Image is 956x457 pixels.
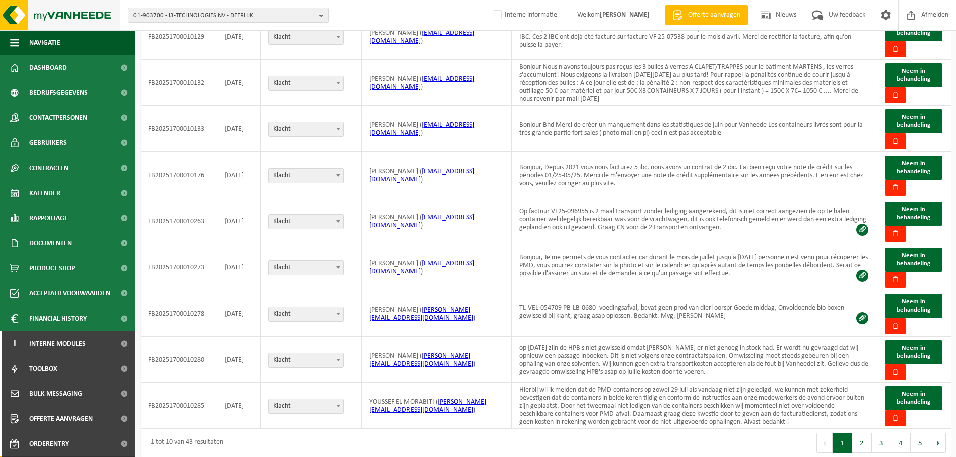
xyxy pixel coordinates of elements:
[512,14,876,60] td: Bonjour, J'ai bien reçu votre facture 25-06789. Sur cette facture, vous facturez 2 IBC + 1 IBC. N...
[885,156,942,180] button: Neem in behandeling
[141,337,217,383] td: FB20251700010280
[891,433,911,453] button: 4
[29,281,110,306] span: Acceptatievoorwaarden
[217,152,261,198] td: [DATE]
[911,433,930,453] button: 5
[369,306,473,322] a: [PERSON_NAME][EMAIL_ADDRESS][DOMAIN_NAME]
[885,109,942,133] button: Neem in behandeling
[369,260,474,275] a: [EMAIL_ADDRESS][DOMAIN_NAME]
[217,106,261,152] td: [DATE]
[217,60,261,106] td: [DATE]
[885,63,942,87] button: Neem in behandeling
[369,398,486,414] a: [PERSON_NAME][EMAIL_ADDRESS][DOMAIN_NAME]
[217,337,261,383] td: [DATE]
[600,11,650,19] strong: [PERSON_NAME]
[29,30,60,55] span: Navigatie
[10,331,19,356] span: I
[897,252,930,267] span: Neem in behandeling
[268,168,344,183] span: Klacht
[29,231,72,256] span: Documenten
[268,260,344,275] span: Klacht
[512,337,876,383] td: op [DATE] zijn de HPB's niet gewisseld omdat [PERSON_NAME] er niet genoeg in stock had. Er wordt ...
[268,353,344,368] span: Klacht
[362,14,512,60] td: [PERSON_NAME] ( )
[141,152,217,198] td: FB20251700010176
[512,383,876,429] td: Hierbij wil ik melden dat de PMD-containers op zowel 29 juli als vandaag niet zijn geledigd. we k...
[369,214,474,229] a: [EMAIL_ADDRESS][DOMAIN_NAME]
[141,383,217,429] td: FB20251700010285
[268,214,344,229] span: Klacht
[269,215,343,229] span: Klacht
[29,256,75,281] span: Product Shop
[269,261,343,275] span: Klacht
[268,76,344,91] span: Klacht
[269,169,343,183] span: Klacht
[29,356,57,381] span: Toolbox
[146,434,223,452] div: 1 tot 10 van 43 resultaten
[362,337,512,383] td: [PERSON_NAME] ( )
[369,306,475,322] span: [PERSON_NAME] ( )
[512,60,876,106] td: Bonjour Nous n'avons toujours pas reçus les 3 bulles à verres A CLAPET/TRAPPES pour le bâtiment M...
[217,244,261,290] td: [DATE]
[29,206,68,231] span: Rapportage
[268,122,344,137] span: Klacht
[885,386,942,410] button: Neem in behandeling
[362,244,512,290] td: [PERSON_NAME] ( )
[141,198,217,244] td: FB20251700010263
[872,433,891,453] button: 3
[369,121,474,137] span: [PERSON_NAME] ( )
[369,121,474,137] a: [EMAIL_ADDRESS][DOMAIN_NAME]
[897,68,930,82] span: Neem in behandeling
[897,206,930,221] span: Neem in behandeling
[141,244,217,290] td: FB20251700010273
[217,198,261,244] td: [DATE]
[816,433,833,453] button: Previous
[269,122,343,136] span: Klacht
[269,399,343,413] span: Klacht
[268,30,344,45] span: Klacht
[29,431,113,456] span: Orderentry Goedkeuring
[362,383,512,429] td: YOUSSEF EL MORABITI ( )
[29,331,86,356] span: Interne modules
[217,290,261,337] td: [DATE]
[268,399,344,414] span: Klacht
[29,406,93,431] span: Offerte aanvragen
[512,106,876,152] td: Bonjour Bhd Merci de créer un manquement dans les statistiques de juin pour Vanheede Les containe...
[29,306,87,331] span: Financial History
[885,294,942,318] button: Neem in behandeling
[29,181,60,206] span: Kalender
[686,10,743,20] span: Offerte aanvragen
[29,156,68,181] span: Contracten
[897,114,930,128] span: Neem in behandeling
[833,433,852,453] button: 1
[369,352,473,368] a: [PERSON_NAME][EMAIL_ADDRESS][DOMAIN_NAME]
[141,290,217,337] td: FB20251700010278
[29,55,67,80] span: Dashboard
[930,433,946,453] button: Next
[491,8,557,23] label: Interne informatie
[269,76,343,90] span: Klacht
[269,353,343,367] span: Klacht
[217,383,261,429] td: [DATE]
[885,202,942,226] button: Neem in behandeling
[897,160,930,175] span: Neem in behandeling
[885,248,942,272] button: Neem in behandeling
[362,198,512,244] td: [PERSON_NAME] ( )
[512,290,876,337] td: TL-VEL-054709 PB-LB-0680- voedingsafval, bevat geen prod van dierl oorspr Goede middag, Onvoldoen...
[369,75,474,91] a: [EMAIL_ADDRESS][DOMAIN_NAME]
[665,5,748,25] a: Offerte aanvragen
[141,60,217,106] td: FB20251700010132
[269,307,343,321] span: Klacht
[268,307,344,322] span: Klacht
[852,433,872,453] button: 2
[133,8,315,23] span: 01-903700 - I3-TECHNOLOGIES NV - DEERLIJK
[269,30,343,44] span: Klacht
[29,381,82,406] span: Bulk Messaging
[29,80,88,105] span: Bedrijfsgegevens
[29,130,67,156] span: Gebruikers
[512,198,876,244] td: Op factuur VF25-096955 is 2 maal transport zonder lediging aangerekend, dit is niet correct aange...
[897,345,930,359] span: Neem in behandeling
[217,14,261,60] td: [DATE]
[512,244,876,290] td: Bonjour, Je me permets de vous contacter car durant le mois de juillet jusqu'à [DATE] personne n'...
[369,29,474,45] a: [EMAIL_ADDRESS][DOMAIN_NAME]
